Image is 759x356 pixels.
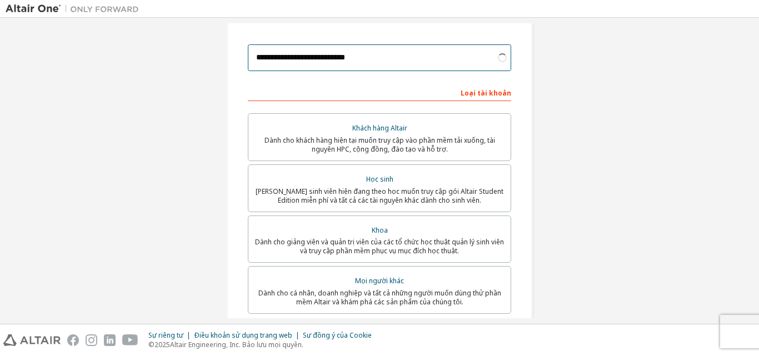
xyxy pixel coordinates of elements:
font: Altair Engineering, Inc. Bảo lưu mọi quyền. [170,340,303,349]
font: [PERSON_NAME] sinh viên hiện đang theo học muốn truy cập gói Altair Student Edition miễn phí và t... [256,187,503,205]
font: Sự đồng ý của Cookie [303,330,372,340]
font: Mọi người khác [355,276,404,285]
font: Dành cho giảng viên và quản trị viên của các tổ chức học thuật quản lý sinh viên và truy cập phần... [255,237,504,255]
font: Sự riêng tư [148,330,183,340]
font: Dành cho cá nhân, doanh nghiệp và tất cả những người muốn dùng thử phần mềm Altair và khám phá cá... [258,288,501,307]
img: instagram.svg [86,334,97,346]
font: Học sinh [366,174,393,184]
img: facebook.svg [67,334,79,346]
font: © [148,340,154,349]
img: Altair One [6,3,144,14]
font: Khách hàng Altair [352,123,407,133]
font: Điều khoản sử dụng trang web [194,330,292,340]
img: altair_logo.svg [3,334,61,346]
img: linkedin.svg [104,334,116,346]
font: Khoa [372,225,388,235]
img: youtube.svg [122,334,138,346]
font: Dành cho khách hàng hiện tại muốn truy cập vào phần mềm tải xuống, tài nguyên HPC, cộng đồng, đào... [264,136,495,154]
font: Loại tài khoản [461,88,511,98]
font: 2025 [154,340,170,349]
